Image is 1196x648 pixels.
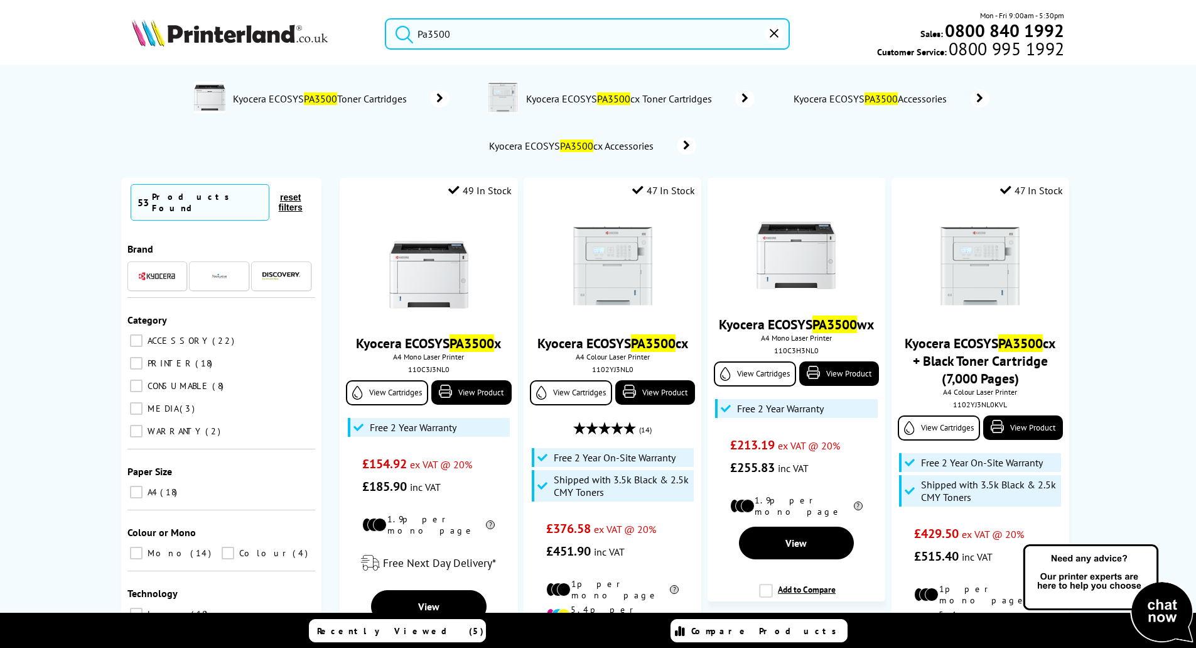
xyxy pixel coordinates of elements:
span: Colour or Mono [127,526,196,539]
span: (14) [639,418,652,442]
span: CONSUMABLE [144,380,211,392]
span: Paper Size [127,465,172,478]
span: Colour [236,547,291,559]
a: View Cartridges [530,380,612,405]
span: Kyocera ECOSYS Toner Cartridges [232,92,411,105]
mark: PA3500 [560,140,593,152]
div: 1102YJ3NL0 [533,365,692,374]
span: Kyocera ECOSYS cx Accessories [488,140,659,152]
mark: PA3500 [812,316,857,333]
b: 0800 840 1992 [945,19,1064,42]
span: ex VAT @ 20% [778,439,840,452]
span: 22 [212,335,237,346]
span: £451.90 [546,543,591,559]
img: kyocera-pa3500x-front-small.jpg [382,219,476,313]
span: inc VAT [594,546,625,558]
a: Kyocera ECOSYSPA3500Toner Cartridges [232,82,450,116]
span: 2 [205,426,224,437]
input: ACCESSORY 22 [130,334,143,347]
span: Free 2 Year On-Site Warranty [554,451,676,464]
img: Printerland Logo [132,19,328,47]
li: 1p per mono page [546,578,679,601]
span: 4 [293,547,311,559]
a: View Product [431,380,511,405]
span: Kyocera ECOSYS Accessories [792,92,952,105]
div: Products Found [152,191,262,214]
a: View Product [983,415,1063,440]
a: View [371,590,487,623]
span: £376.58 [546,520,591,537]
span: ACCESSORY [144,335,211,346]
span: Shipped with 3.5k Black & 2.5k CMY Toners [554,473,691,498]
span: Mon - Fri 9:00am - 5:30pm [980,9,1064,21]
span: Customer Service: [877,43,1064,58]
img: Discovery [262,272,300,280]
span: £429.50 [914,525,959,542]
div: 47 In Stock [632,184,695,197]
a: Kyocera ECOSYSPA3500cx + Black Toner Cartridge (7,000 Pages) [905,334,1055,387]
span: £515.40 [914,548,959,564]
span: 18 [160,486,180,498]
span: Brand [127,243,153,255]
span: 18 [191,608,211,620]
span: Free 2 Year On-Site Warranty [921,456,1043,469]
span: Compare Products [691,625,843,637]
span: Free Next Day Delivery* [383,556,496,570]
button: reset filters [269,192,312,213]
a: Kyocera ECOSYSPA3500cx Toner Cartridges [525,82,755,116]
span: Laser [144,608,190,620]
span: 14 [190,547,214,559]
input: WARRANTY 2 [130,425,143,437]
span: inc VAT [962,551,993,563]
li: 1p per mono page [914,583,1047,606]
span: Technology [127,587,178,600]
input: CONSUMABLE 8 [130,380,143,392]
span: 8 [212,380,227,392]
a: Recently Viewed (5) [309,619,486,642]
a: View Cartridges [714,361,796,387]
img: 1102YJ3NL0-deptimage.jpg [487,82,519,113]
span: Shipped with 3.5k Black & 2.5k CMY Toners [921,478,1058,503]
span: A4 Colour Laser Printer [530,352,695,361]
div: 1102YJ3NL0KVL [901,400,1060,409]
span: A4 Mono Laser Printer [346,352,511,361]
img: Kyocera-ECOSYS-PA3500cx-Front-Small.jpg [933,219,1027,313]
span: inc VAT [778,462,809,475]
a: 0800 840 1992 [943,25,1064,36]
span: £154.92 [362,456,407,472]
span: £255.83 [730,459,775,476]
img: pa3500x-deptimage.jpg [194,82,225,113]
span: inc VAT [410,481,441,493]
input: A4 18 [130,486,143,498]
div: 110C3J3NL0 [349,365,508,374]
a: Kyocera ECOSYSPA3500cx Accessories [488,137,696,155]
label: Add to Compare [759,584,836,608]
span: Category [127,314,167,326]
mark: PA3500 [865,92,898,105]
span: View [785,537,807,549]
div: 110C3H3NL0 [717,346,876,355]
input: Laser 18 [130,608,143,620]
span: A4 Mono Laser Printer [714,333,879,343]
span: Free 2 Year Warranty [370,421,456,434]
span: ex VAT @ 20% [594,523,656,535]
img: Kyocera [138,272,176,281]
img: kyocera-pa3500wx-front-small.jpg [749,200,843,294]
li: 5.4p per colour page [914,609,1047,632]
input: Mono 14 [130,547,143,559]
span: Kyocera ECOSYS cx Toner Cartridges [525,92,716,105]
span: Sales: [920,28,943,40]
span: £185.90 [362,478,407,495]
a: View Product [615,380,695,405]
li: 5.4p per colour page [546,604,679,627]
span: £213.19 [730,437,775,453]
a: View Cartridges [898,415,980,441]
span: A4 Colour Laser Printer [898,387,1063,397]
span: ex VAT @ 20% [410,458,472,471]
input: MEDIA 3 [130,402,143,415]
mark: PA3500 [631,334,676,352]
a: View Product [799,361,879,386]
span: 53 [137,196,149,209]
a: View [739,527,854,559]
span: WARRANTY [144,426,204,437]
